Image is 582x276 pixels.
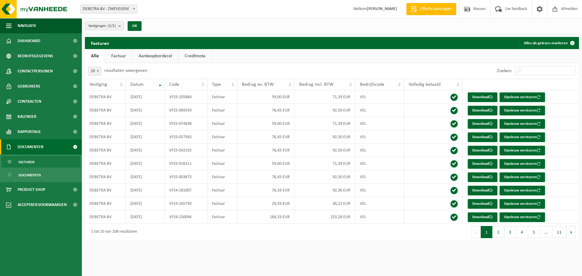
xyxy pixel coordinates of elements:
td: VEL [355,104,404,117]
button: 4 [516,226,528,238]
button: 1 [481,226,493,238]
td: Factuur [207,197,237,210]
button: Opnieuw versturen [500,106,545,115]
td: 92,50 EUR [295,104,355,117]
td: 59,00 EUR [237,117,295,130]
span: Gebruikers [18,79,40,94]
span: Vestigingen [88,22,116,31]
td: VEL [355,210,404,224]
span: Documenten [18,139,43,155]
td: VF24-150094 [165,210,207,224]
span: Bedrag ex. BTW [242,82,274,87]
td: 92,36 EUR [295,184,355,197]
button: 11 [552,226,567,238]
span: Navigatie [18,18,36,33]
button: Previous [471,226,481,238]
td: VF24-165750 [165,197,207,210]
td: 76,33 EUR [237,184,295,197]
span: Offerte aanvragen [419,6,453,12]
a: Download [468,146,497,155]
span: DEBETRA BV - ZWEVEGEM [80,5,137,14]
span: Product Shop [18,182,45,197]
span: DEBETRA BV - ZWEVEGEM [80,5,137,13]
td: VF25-057563 [165,130,207,144]
td: 76,45 EUR [237,130,295,144]
td: [DATE] [126,104,165,117]
td: [DATE] [126,90,165,104]
a: Download [468,92,497,102]
td: VF25-089559 [165,104,207,117]
span: Bedrijfscode [360,82,384,87]
td: DEBETRA BV [85,130,126,144]
td: VF25-042192 [165,144,207,157]
a: Factuur [105,49,132,63]
a: Download [468,159,497,169]
button: Opnieuw versturen [500,132,545,142]
a: Creditnota [179,49,212,63]
td: 29,93 EUR [237,197,295,210]
td: DEBETRA BV [85,117,126,130]
td: VF25-026311 [165,157,207,170]
td: VF25-003873 [165,170,207,184]
td: Factuur [207,210,237,224]
td: DEBETRA BV [85,90,126,104]
td: VEL [355,197,404,210]
td: DEBETRA BV [85,157,126,170]
span: Type [212,82,221,87]
span: Kalender [18,109,36,124]
td: VF25-105884 [165,90,207,104]
span: Rapportage [18,124,41,139]
td: DEBETRA BV [85,104,126,117]
td: 76,45 EUR [237,170,295,184]
td: [DATE] [126,144,165,157]
td: 76,45 EUR [237,104,295,117]
td: [DATE] [126,197,165,210]
button: 5 [528,226,540,238]
a: Alle [85,49,105,63]
button: Opnieuw versturen [500,159,545,169]
a: Documenten [2,169,80,181]
td: 71,39 EUR [295,117,355,130]
button: 2 [493,226,504,238]
td: 71,39 EUR [295,90,355,104]
td: DEBETRA BV [85,197,126,210]
td: Factuur [207,90,237,104]
td: 36,22 EUR [295,197,355,210]
td: Factuur [207,184,237,197]
button: Opnieuw versturen [500,199,545,209]
h2: Facturen [85,37,115,49]
td: Factuur [207,117,237,130]
button: Opnieuw versturen [500,186,545,195]
a: Download [468,106,497,115]
td: [DATE] [126,157,165,170]
button: OK [128,21,142,31]
span: Volledig betaald [409,82,440,87]
span: Contracten [18,94,41,109]
a: Download [468,172,497,182]
a: Download [468,132,497,142]
td: VF24-181007 [165,184,207,197]
span: Bedrijfsgegevens [18,48,53,64]
td: VEL [355,157,404,170]
td: VEL [355,170,404,184]
td: DEBETRA BV [85,144,126,157]
button: Opnieuw versturen [500,212,545,222]
a: Offerte aanvragen [406,3,456,15]
button: Vestigingen(2/2) [85,21,124,30]
span: Dashboard [18,33,40,48]
td: Factuur [207,157,237,170]
span: Acceptatievoorwaarden [18,197,67,212]
label: resultaten weergeven [104,68,147,73]
td: [DATE] [126,117,165,130]
span: … [540,226,552,238]
td: 92,50 EUR [295,130,355,144]
button: 3 [504,226,516,238]
span: Bedrag incl. BTW [299,82,333,87]
span: Datum [130,82,144,87]
span: Facturen [18,156,35,168]
td: Factuur [207,170,237,184]
td: VEL [355,184,404,197]
td: 71,39 EUR [295,157,355,170]
label: Zoeken: [497,68,512,73]
td: Factuur [207,104,237,117]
